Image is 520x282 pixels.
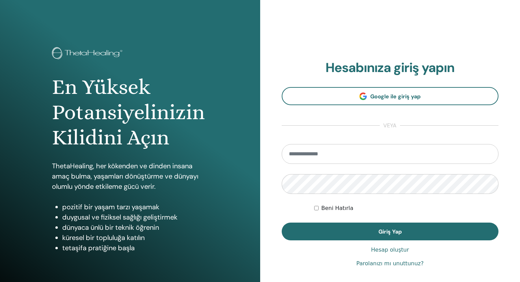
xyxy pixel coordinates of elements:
a: Google ile giriş yap [282,87,499,105]
p: ThetaHealing, her kökenden ve dinden insana amaç bulma, yaşamları dönüştürme ve dünyayı olumlu yö... [52,161,208,192]
span: veya [380,122,400,130]
li: pozitif bir yaşam tarzı yaşamak [62,202,208,212]
a: Parolanızı mı unuttunuz? [356,259,424,268]
li: tetaşifa pratiğine başla [62,243,208,253]
button: Giriş Yap [282,223,499,240]
h1: En Yüksek Potansiyelinizin Kilidini Açın [52,74,208,151]
span: Giriş Yap [378,228,402,235]
li: dünyaca ünlü bir teknik öğrenin [62,222,208,232]
label: Beni Hatırla [321,204,354,212]
h2: Hesabınıza giriş yapın [282,60,499,76]
span: Google ile giriş yap [370,93,421,100]
div: Keep me authenticated indefinitely or until I manually logout [314,204,498,212]
a: Hesap oluştur [371,246,409,254]
li: küresel bir topluluğa katılın [62,232,208,243]
li: duygusal ve fiziksel sağlığı geliştirmek [62,212,208,222]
